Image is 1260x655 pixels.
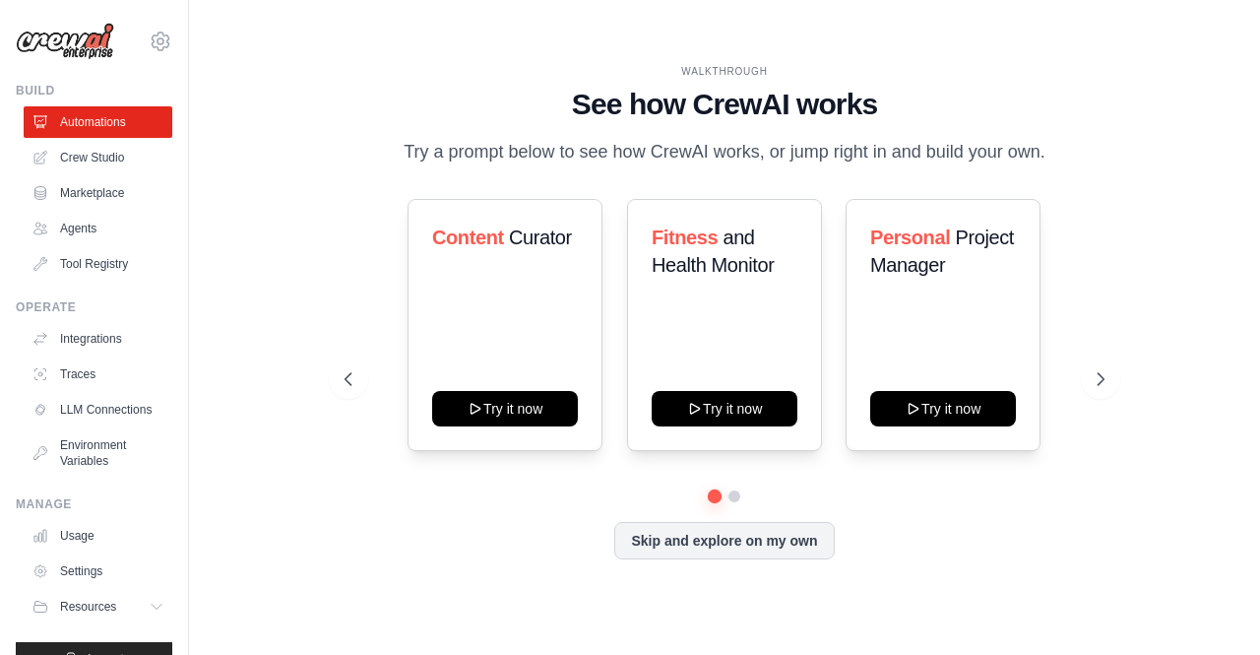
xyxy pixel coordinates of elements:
button: Resources [24,591,172,622]
a: Tool Registry [24,248,172,280]
a: Integrations [24,323,172,355]
span: and Health Monitor [652,227,774,276]
a: Environment Variables [24,429,172,477]
h1: See how CrewAI works [345,87,1103,122]
button: Try it now [652,391,797,426]
button: Try it now [432,391,578,426]
a: Crew Studio [24,142,172,173]
button: Skip and explore on my own [614,522,834,559]
span: Curator [509,227,572,248]
img: Logo [16,23,114,60]
a: Agents [24,213,172,244]
div: WALKTHROUGH [345,64,1103,79]
a: Settings [24,556,172,587]
span: Resources [60,599,116,615]
a: Marketplace [24,177,172,209]
a: Usage [24,520,172,552]
a: Automations [24,106,172,138]
button: Try it now [870,391,1016,426]
a: LLM Connections [24,394,172,426]
span: Fitness [652,227,718,248]
div: Build [16,83,172,98]
div: Operate [16,299,172,315]
a: Traces [24,359,172,390]
span: Project Manager [870,227,1014,276]
span: Content [432,227,504,248]
span: Personal [870,227,950,248]
p: Try a prompt below to see how CrewAI works, or jump right in and build your own. [394,138,1055,166]
div: Manage [16,496,172,512]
